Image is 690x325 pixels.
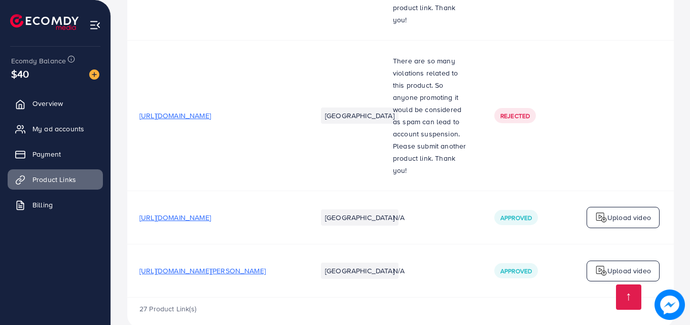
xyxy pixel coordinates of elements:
[139,266,266,276] span: [URL][DOMAIN_NAME][PERSON_NAME]
[595,211,607,224] img: logo
[500,267,532,275] span: Approved
[8,144,103,164] a: Payment
[139,111,211,121] span: [URL][DOMAIN_NAME]
[655,290,685,320] img: image
[139,212,211,223] span: [URL][DOMAIN_NAME]
[11,56,66,66] span: Ecomdy Balance
[8,169,103,190] a: Product Links
[8,195,103,215] a: Billing
[500,213,532,222] span: Approved
[8,119,103,139] a: My ad accounts
[32,174,76,185] span: Product Links
[8,93,103,114] a: Overview
[393,266,405,276] span: N/A
[89,69,99,80] img: image
[607,211,651,224] p: Upload video
[32,149,61,159] span: Payment
[321,263,398,279] li: [GEOGRAPHIC_DATA]
[393,55,470,176] p: There are so many violations related to this product. So anyone promoting it would be considered ...
[10,14,79,30] img: logo
[11,66,29,81] span: $40
[607,265,651,277] p: Upload video
[321,209,398,226] li: [GEOGRAPHIC_DATA]
[32,124,84,134] span: My ad accounts
[393,212,405,223] span: N/A
[139,304,196,314] span: 27 Product Link(s)
[595,265,607,277] img: logo
[321,107,398,124] li: [GEOGRAPHIC_DATA]
[32,98,63,109] span: Overview
[89,19,101,31] img: menu
[500,112,530,120] span: Rejected
[32,200,53,210] span: Billing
